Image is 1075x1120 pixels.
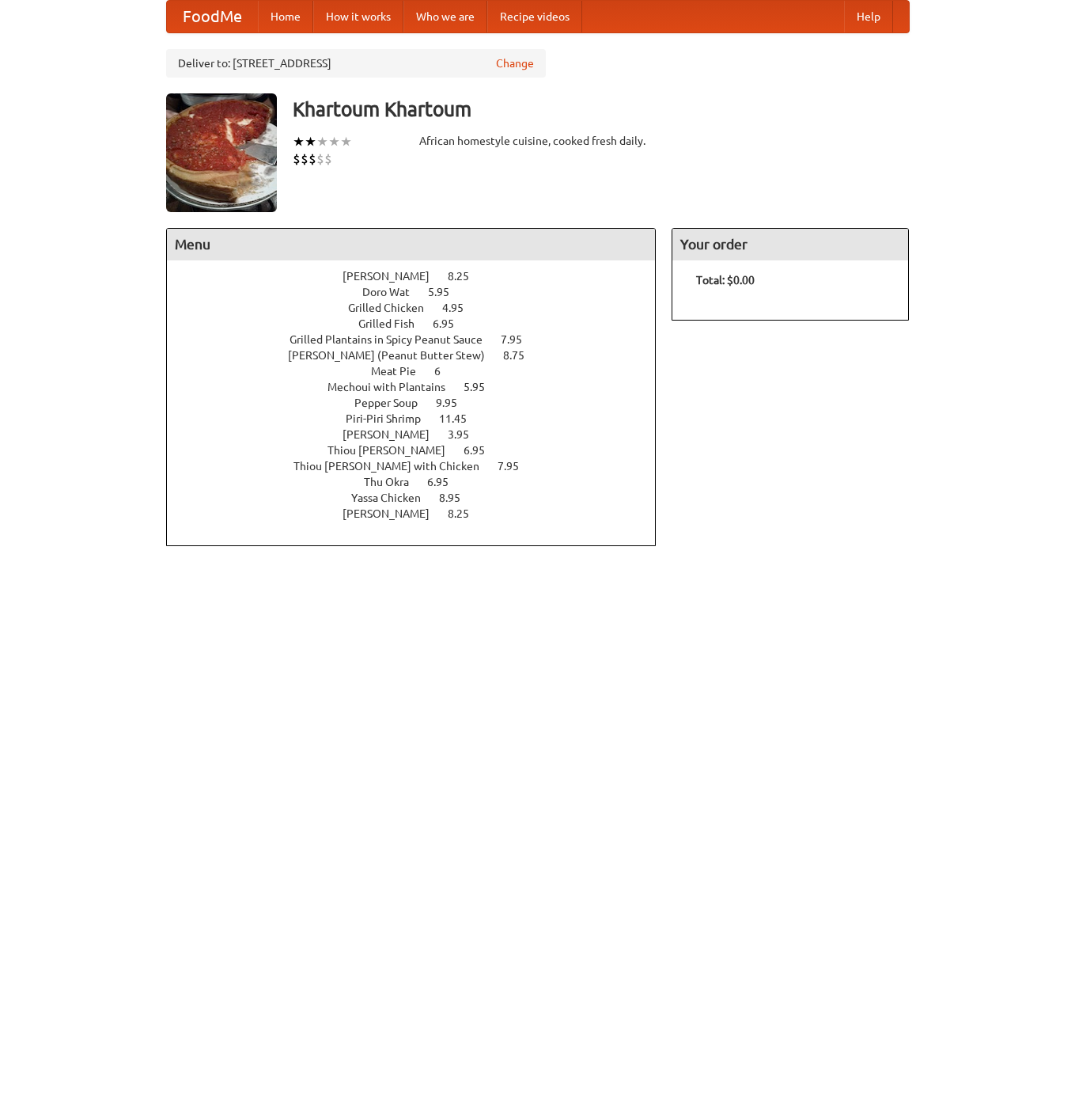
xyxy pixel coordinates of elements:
span: Grilled Chicken [348,302,440,314]
a: Piri-Piri Shrimp 11.45 [346,412,496,425]
li: ★ [316,133,328,150]
li: $ [301,150,308,168]
span: 3.95 [448,428,485,441]
h4: Your order [672,229,908,260]
span: Thiou [PERSON_NAME] [327,444,461,457]
a: Change [496,55,534,71]
span: 5.95 [464,381,501,393]
span: 6.95 [464,444,501,457]
span: 7.95 [501,333,538,346]
span: Grilled Plantains in Spicy Peanut Sauce [290,333,498,346]
span: [PERSON_NAME] (Peanut Butter Stew) [288,349,501,362]
li: $ [308,150,316,168]
span: 9.95 [436,397,473,409]
a: Mechoui with Plantains 5.95 [327,381,514,393]
span: Meat Pie [371,365,432,378]
a: [PERSON_NAME] 8.25 [343,270,498,283]
div: Deliver to: [STREET_ADDRESS] [166,49,546,78]
h3: Khartoum Khartoum [293,93,910,125]
li: $ [324,150,332,168]
span: 8.25 [448,270,485,283]
span: Piri-Piri Shrimp [346,412,437,425]
a: Thiou [PERSON_NAME] 6.95 [327,444,514,457]
span: 6 [434,365,456,378]
li: ★ [328,133,340,150]
span: Yassa Chicken [351,492,437,504]
span: 8.95 [439,492,476,504]
span: 11.45 [439,412,483,425]
img: angular.jpg [166,93,277,212]
a: Yassa Chicken 8.95 [351,492,490,504]
li: ★ [293,133,305,150]
a: Grilled Fish 6.95 [358,317,483,330]
span: 8.75 [503,349,540,362]
a: Meat Pie 6 [371,365,470,378]
span: 7.95 [498,460,535,473]
span: Grilled Fish [358,317,430,330]
li: ★ [340,133,352,150]
a: Recipe videos [487,1,582,32]
li: $ [316,150,324,168]
span: [PERSON_NAME] [343,507,445,520]
a: How it works [313,1,403,32]
span: 6.95 [433,317,470,330]
span: Pepper Soup [354,397,433,409]
li: ★ [305,133,316,150]
span: 6.95 [427,476,464,488]
a: Pepper Soup 9.95 [354,397,486,409]
a: FoodMe [167,1,258,32]
li: $ [293,150,301,168]
span: Thiou [PERSON_NAME] with Chicken [293,460,495,473]
a: Thu Okra 6.95 [364,476,478,488]
span: Mechoui with Plantains [327,381,461,393]
a: [PERSON_NAME] (Peanut Butter Stew) 8.75 [288,349,554,362]
span: Thu Okra [364,476,425,488]
span: [PERSON_NAME] [343,428,445,441]
a: Grilled Plantains in Spicy Peanut Sauce 7.95 [290,333,551,346]
span: 8.25 [448,507,485,520]
a: [PERSON_NAME] 8.25 [343,507,498,520]
b: Total: $0.00 [696,274,755,287]
a: [PERSON_NAME] 3.95 [343,428,498,441]
h4: Menu [167,229,656,260]
a: Doro Wat 5.95 [362,286,479,298]
a: Home [258,1,313,32]
div: African homestyle cuisine, cooked fresh daily. [419,133,657,149]
span: [PERSON_NAME] [343,270,445,283]
span: Doro Wat [362,286,426,298]
span: 5.95 [428,286,465,298]
a: Help [844,1,893,32]
a: Who we are [403,1,487,32]
a: Thiou [PERSON_NAME] with Chicken 7.95 [293,460,548,473]
a: Grilled Chicken 4.95 [348,302,493,314]
span: 4.95 [442,302,479,314]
